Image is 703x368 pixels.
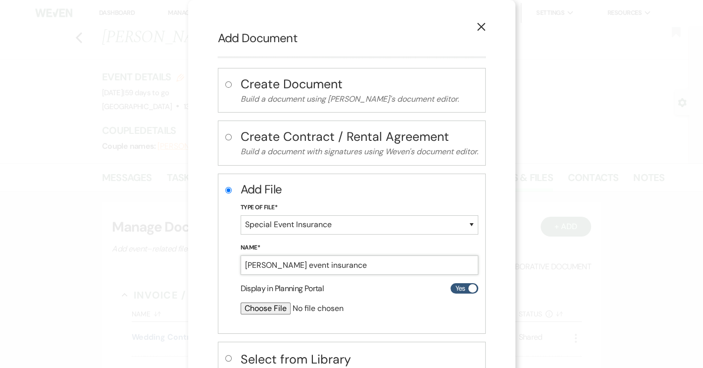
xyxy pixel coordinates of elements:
[241,283,478,295] div: Display in Planning Portal
[241,128,478,145] h4: Create Contract / Rental Agreement
[241,75,478,106] button: Create DocumentBuild a document using [PERSON_NAME]'s document editor.
[241,243,478,253] label: Name*
[241,93,478,106] p: Build a document using [PERSON_NAME]'s document editor.
[241,75,478,93] h4: Create Document
[241,145,478,158] p: Build a document with signatures using Weven's document editor.
[241,351,478,368] h4: Select from Library
[241,202,478,213] label: Type of File*
[241,128,478,158] button: Create Contract / Rental AgreementBuild a document with signatures using Weven's document editor.
[455,282,465,295] span: Yes
[241,181,478,198] h2: Add File
[218,30,486,47] h2: Add Document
